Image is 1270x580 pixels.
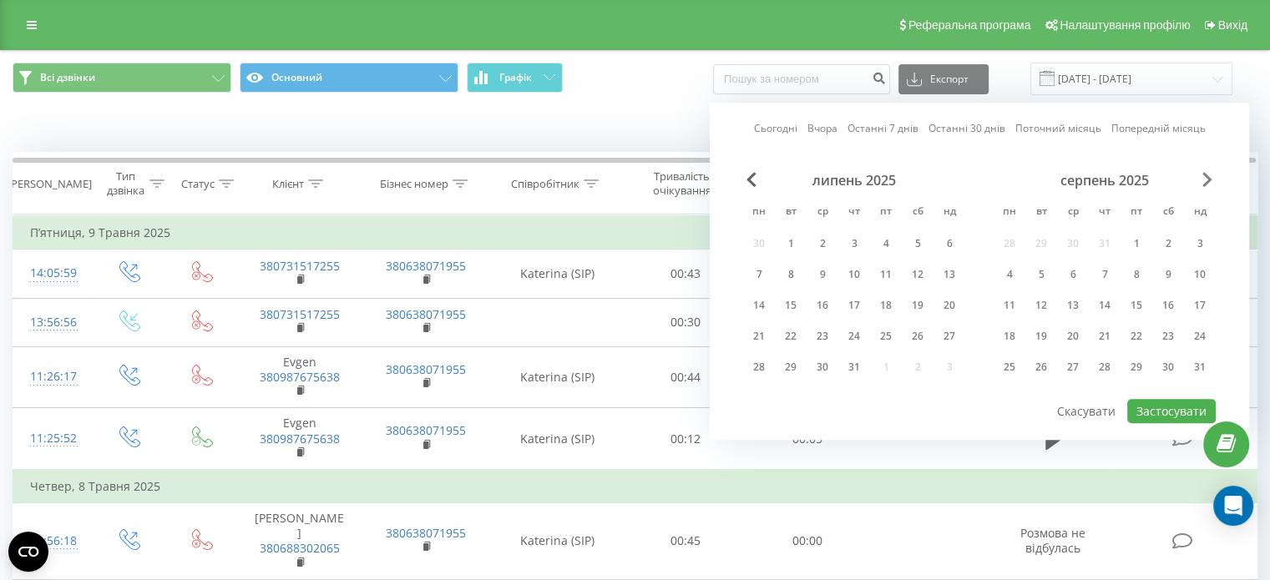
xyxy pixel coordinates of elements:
[875,295,897,316] div: 18
[236,503,362,580] td: [PERSON_NAME]
[1152,293,1184,318] div: сб 16 серп 2025 р.
[713,64,890,94] input: Пошук за номером
[625,250,746,298] td: 00:43
[994,172,1216,189] div: серпень 2025
[934,262,965,287] div: нд 13 лип 2025 р.
[1152,262,1184,287] div: сб 9 серп 2025 р.
[640,169,724,198] div: Тривалість очікування
[939,264,960,285] div: 13
[1202,172,1212,187] span: Next Month
[812,264,833,285] div: 9
[236,346,362,408] td: Evgen
[994,293,1025,318] div: пн 11 серп 2025 р.
[625,298,746,346] td: 00:30
[625,408,746,470] td: 00:12
[743,172,965,189] div: липень 2025
[848,121,918,137] a: Останні 7 днів
[807,262,838,287] div: ср 9 лип 2025 р.
[1156,200,1181,225] abbr: субота
[489,503,625,580] td: Katerina (SIP)
[1057,355,1089,380] div: ср 27 серп 2025 р.
[748,356,770,378] div: 28
[905,200,930,225] abbr: субота
[907,295,928,316] div: 19
[1057,262,1089,287] div: ср 6 серп 2025 р.
[386,258,466,274] a: 380638071955
[1126,295,1147,316] div: 15
[236,408,362,470] td: Evgen
[875,233,897,255] div: 4
[240,63,458,93] button: Основний
[105,169,144,198] div: Тип дзвінка
[1121,262,1152,287] div: пт 8 серп 2025 р.
[838,293,870,318] div: чт 17 лип 2025 р.
[875,264,897,285] div: 11
[1152,324,1184,349] div: сб 23 серп 2025 р.
[780,356,802,378] div: 29
[260,258,340,274] a: 380731517255
[1111,121,1206,137] a: Попередній місяць
[939,295,960,316] div: 20
[807,231,838,256] div: ср 2 лип 2025 р.
[1094,325,1116,347] div: 21
[999,325,1020,347] div: 18
[843,264,865,285] div: 10
[746,172,756,187] span: Previous Month
[754,121,797,137] a: Сьогодні
[1048,399,1125,423] button: Скасувати
[999,264,1020,285] div: 4
[1187,200,1212,225] abbr: неділя
[1089,324,1121,349] div: чт 21 серп 2025 р.
[870,293,902,318] div: пт 18 лип 2025 р.
[13,470,1257,503] td: Четвер, 8 Травня 2025
[1121,231,1152,256] div: пт 1 серп 2025 р.
[812,325,833,347] div: 23
[1121,324,1152,349] div: пт 22 серп 2025 р.
[843,356,865,378] div: 31
[807,324,838,349] div: ср 23 лип 2025 р.
[999,356,1020,378] div: 25
[1126,264,1147,285] div: 8
[870,231,902,256] div: пт 4 лип 2025 р.
[1189,325,1211,347] div: 24
[1124,200,1149,225] abbr: п’ятниця
[907,233,928,255] div: 5
[1126,325,1147,347] div: 22
[1092,200,1117,225] abbr: четвер
[30,306,74,339] div: 13:56:56
[386,525,466,541] a: 380638071955
[843,295,865,316] div: 17
[1126,233,1147,255] div: 1
[780,325,802,347] div: 22
[8,532,48,572] button: Open CMP widget
[1121,355,1152,380] div: пт 29 серп 2025 р.
[775,324,807,349] div: вт 22 лип 2025 р.
[30,422,74,455] div: 11:25:52
[902,231,934,256] div: сб 5 лип 2025 р.
[937,200,962,225] abbr: неділя
[780,233,802,255] div: 1
[1030,356,1052,378] div: 26
[13,63,231,93] button: Всі дзвінки
[838,231,870,256] div: чт 3 лип 2025 р.
[1089,293,1121,318] div: чт 14 серп 2025 р.
[902,293,934,318] div: сб 19 лип 2025 р.
[807,293,838,318] div: ср 16 лип 2025 р.
[928,121,1005,137] a: Останні 30 днів
[1127,399,1216,423] button: Застосувати
[907,325,928,347] div: 26
[812,295,833,316] div: 16
[511,177,579,191] div: Співробітник
[1157,233,1179,255] div: 2
[1089,262,1121,287] div: чт 7 серп 2025 р.
[902,324,934,349] div: сб 26 лип 2025 р.
[1094,356,1116,378] div: 28
[775,293,807,318] div: вт 15 лип 2025 р.
[260,306,340,322] a: 380731517255
[625,346,746,408] td: 00:44
[1184,324,1216,349] div: нд 24 серп 2025 р.
[997,200,1022,225] abbr: понеділок
[780,295,802,316] div: 15
[1121,293,1152,318] div: пт 15 серп 2025 р.
[746,200,772,225] abbr: понеділок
